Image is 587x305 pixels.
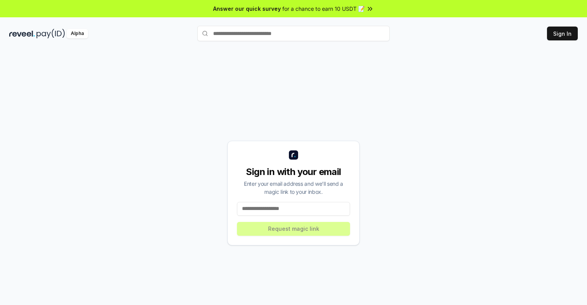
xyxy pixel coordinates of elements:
[213,5,281,13] span: Answer our quick survey
[9,29,35,38] img: reveel_dark
[237,180,350,196] div: Enter your email address and we’ll send a magic link to your inbox.
[282,5,365,13] span: for a chance to earn 10 USDT 📝
[289,150,298,160] img: logo_small
[237,166,350,178] div: Sign in with your email
[37,29,65,38] img: pay_id
[67,29,88,38] div: Alpha
[547,27,578,40] button: Sign In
